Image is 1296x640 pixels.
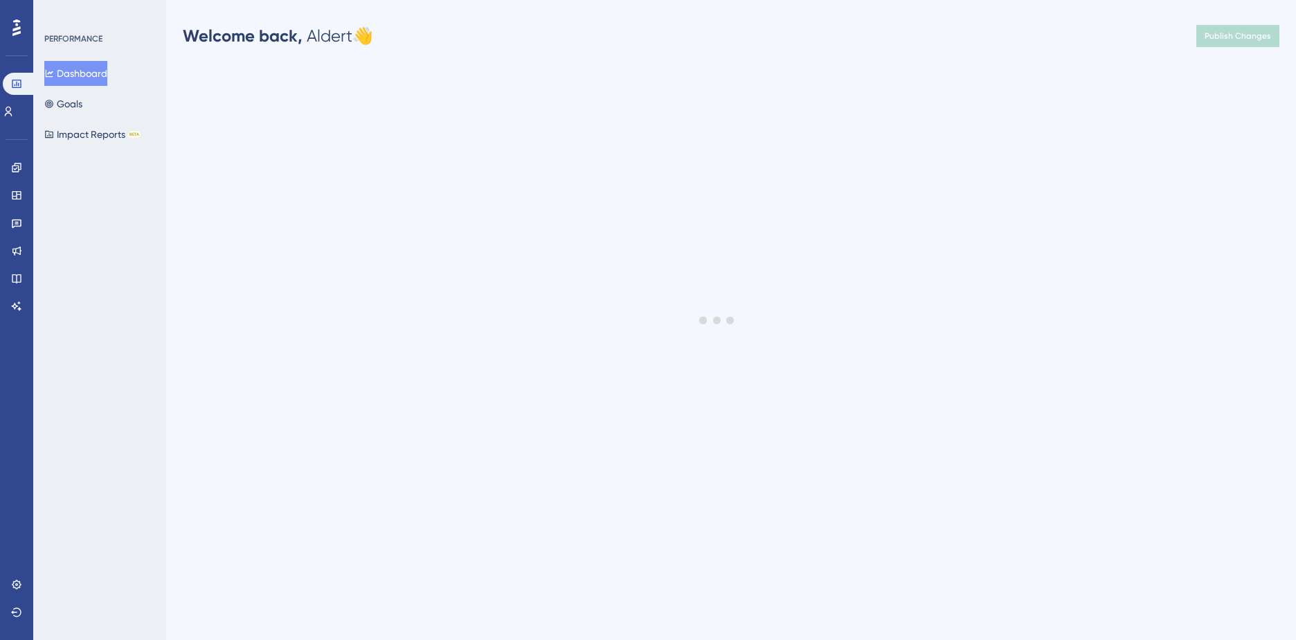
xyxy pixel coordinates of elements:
[128,131,141,138] div: BETA
[44,61,107,86] button: Dashboard
[1205,30,1271,42] span: Publish Changes
[44,122,141,147] button: Impact ReportsBETA
[183,25,373,47] div: Aldert 👋
[44,33,102,44] div: PERFORMANCE
[183,26,303,46] span: Welcome back,
[1196,25,1279,47] button: Publish Changes
[44,91,82,116] button: Goals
